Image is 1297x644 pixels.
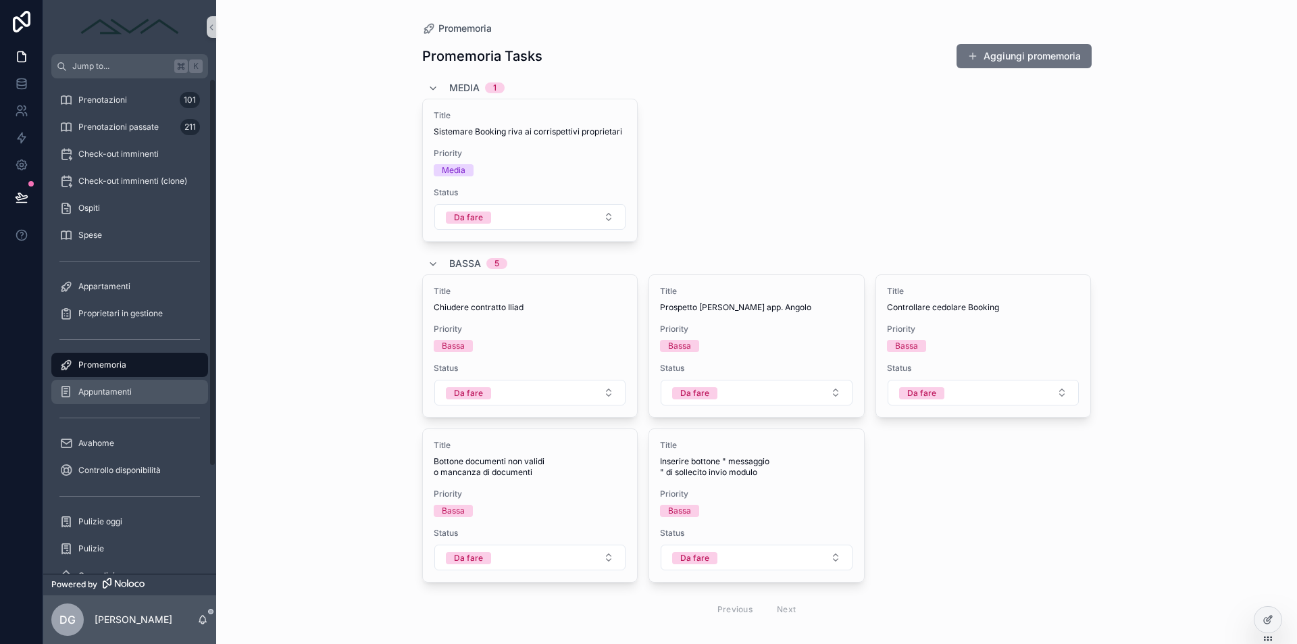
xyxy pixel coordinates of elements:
span: Promemoria [438,22,492,35]
span: Priority [660,324,853,335]
span: DG [59,612,76,628]
div: 211 [180,119,200,135]
span: Appartamenti [78,281,130,292]
a: Controllo disponibilità [51,458,208,482]
span: Title [660,286,853,297]
span: Priority [434,324,627,335]
div: 101 [180,92,200,108]
a: Spese [51,223,208,247]
a: Check-out imminenti (clone) [51,169,208,193]
h1: Promemoria Tasks [422,47,542,66]
a: Prenotazioni passate211 [51,115,208,139]
a: TitleSistemare Booking riva ai corrispettivi proprietariPriorityMediaStatusSelect Button [422,99,638,242]
a: TitleControllare cedolare BookingPriorityBassaStatusSelect Button [875,274,1092,418]
span: Priority [434,148,627,159]
span: Jump to... [72,61,169,72]
div: Da fare [454,212,483,224]
a: Promemoria [51,353,208,377]
span: Promemoria [78,360,126,370]
a: TitleBottone documenti non validi o mancanza di documentiPriorityBassaStatusSelect Button [422,428,638,583]
div: Da fare [454,552,483,564]
div: Da fare [907,387,936,399]
a: Promemoria [422,22,492,35]
div: Da fare [454,387,483,399]
button: Select Button [888,380,1079,405]
span: Ospiti [78,203,100,214]
span: Controllo disponibilità [78,465,161,476]
span: Status [660,528,853,539]
span: Priority [434,489,627,499]
a: Powered by [43,574,216,595]
span: Bottone documenti non validi o mancanza di documenti [434,456,627,478]
span: Check-out imminenti (clone) [78,176,187,187]
span: Powered by [51,579,97,590]
span: Status [434,187,627,198]
div: Bassa [442,340,465,352]
button: Jump to...K [51,54,208,78]
span: Bassa [449,257,481,270]
div: Da fare [680,387,709,399]
a: Ospiti [51,196,208,220]
button: Select Button [661,380,853,405]
span: Status [434,363,627,374]
button: Select Button [434,204,626,230]
span: Controllare cedolare Booking [887,302,1080,313]
div: Da fare [680,552,709,564]
span: Ore pulizie [78,570,120,581]
span: Priority [660,489,853,499]
span: Title [887,286,1080,297]
div: 1 [493,82,497,93]
div: 5 [494,258,499,269]
p: [PERSON_NAME] [95,613,172,626]
a: Check-out imminenti [51,142,208,166]
a: TitleProspetto [PERSON_NAME] app. AngoloPriorityBassaStatusSelect Button [648,274,865,418]
span: Status [660,363,853,374]
span: Prenotazioni [78,95,127,105]
span: Check-out imminenti [78,149,159,159]
span: Proprietari in gestione [78,308,163,319]
span: Title [434,440,627,451]
span: Status [434,528,627,539]
a: Pulizie [51,537,208,561]
div: Bassa [668,340,691,352]
span: Prospetto [PERSON_NAME] app. Angolo [660,302,853,313]
button: Select Button [661,545,853,570]
div: Bassa [668,505,691,517]
span: Media [449,81,480,95]
span: Prenotazioni passate [78,122,159,132]
span: K [190,61,201,72]
a: Prenotazioni101 [51,88,208,112]
span: Priority [887,324,1080,335]
span: Status [887,363,1080,374]
a: Ore pulizie [51,564,208,588]
button: Aggiungi promemoria [957,44,1092,68]
button: Select Button [434,545,626,570]
img: App logo [76,16,184,38]
span: Pulizie oggi [78,516,122,527]
a: TitleChiudere contratto IliadPriorityBassaStatusSelect Button [422,274,638,418]
span: Avahome [78,438,114,449]
span: Chiudere contratto Iliad [434,302,627,313]
div: Media [442,164,465,176]
a: Appuntamenti [51,380,208,404]
a: Pulizie oggi [51,510,208,534]
button: Select Button [434,380,626,405]
span: Title [434,110,627,121]
span: Appuntamenti [78,387,132,397]
a: TitleInserire bottone " messaggio " di sollecito invio moduloPriorityBassaStatusSelect Button [648,428,865,583]
span: Spese [78,230,102,241]
a: Avahome [51,431,208,455]
div: scrollable content [43,78,216,574]
a: Appartamenti [51,274,208,299]
span: Pulizie [78,543,104,554]
span: Title [434,286,627,297]
span: Inserire bottone " messaggio " di sollecito invio modulo [660,456,853,478]
span: Sistemare Booking riva ai corrispettivi proprietari [434,126,627,137]
div: Bassa [895,340,918,352]
span: Title [660,440,853,451]
div: Bassa [442,505,465,517]
a: Proprietari in gestione [51,301,208,326]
